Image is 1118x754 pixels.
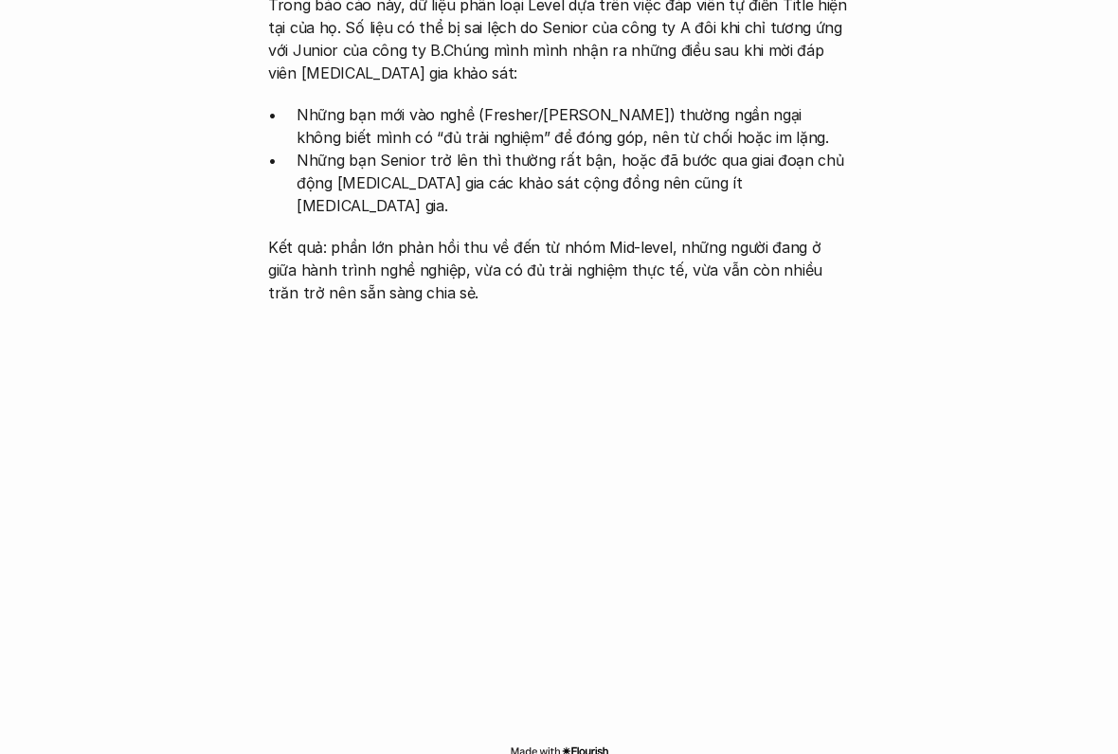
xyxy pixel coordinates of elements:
[268,236,850,304] p: Kết quả: phần lớn phản hồi thu về đến từ nhóm Mid-level, những người đang ở giữa hành trình nghề ...
[297,149,850,217] p: Những bạn Senior trở lên thì thường rất bận, hoặc đã bước qua giai đoạn chủ động [MEDICAL_DATA] g...
[251,342,867,740] iframe: Interactive or visual content
[297,103,850,149] p: Những bạn mới vào nghề (Fresher/[PERSON_NAME]) thường ngần ngại không biết mình có “đủ trải nghiệ...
